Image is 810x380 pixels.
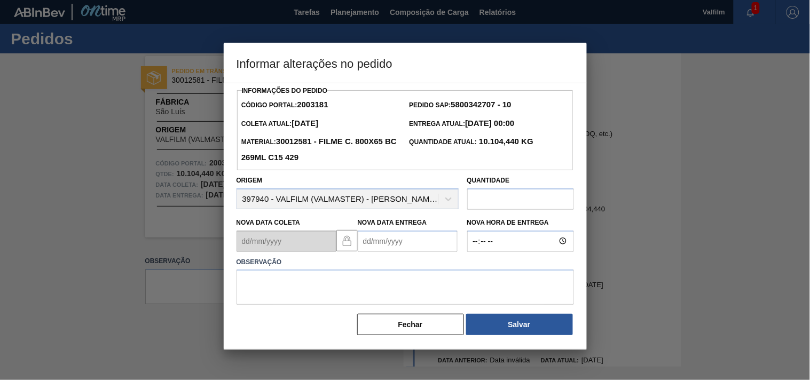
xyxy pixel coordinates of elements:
[242,87,328,94] label: Informações do Pedido
[237,231,336,252] input: dd/mm/yyyy
[241,137,397,162] strong: 30012581 - FILME C. 800X65 BC 269ML C15 429
[292,118,319,128] strong: [DATE]
[237,177,263,184] label: Origem
[467,177,510,184] label: Quantidade
[237,219,301,226] label: Nova Data Coleta
[358,231,458,252] input: dd/mm/yyyy
[241,138,397,162] span: Material:
[297,100,328,109] strong: 2003181
[336,230,358,251] button: locked
[477,137,533,146] strong: 10.104,440 KG
[410,120,515,128] span: Entrega Atual:
[241,101,328,109] span: Código Portal:
[410,101,512,109] span: Pedido SAP:
[451,100,512,109] strong: 5800342707 - 10
[237,255,574,270] label: Observação
[224,43,587,83] h3: Informar alterações no pedido
[341,234,353,247] img: locked
[467,215,574,231] label: Nova Hora de Entrega
[241,120,318,128] span: Coleta Atual:
[410,138,534,146] span: Quantidade Atual:
[466,314,573,335] button: Salvar
[358,219,427,226] label: Nova Data Entrega
[357,314,464,335] button: Fechar
[465,118,514,128] strong: [DATE] 00:00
